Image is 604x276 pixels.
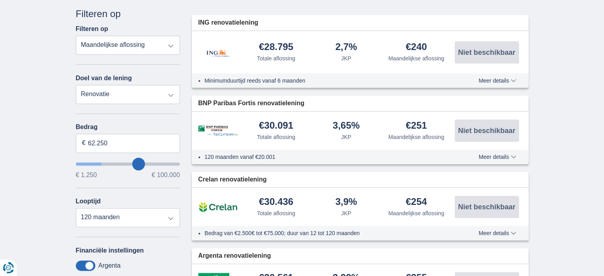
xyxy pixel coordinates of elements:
[76,25,108,33] label: Filteren op
[198,197,238,217] img: product.pl.alt Crelan
[479,78,516,83] span: Meer details
[341,54,351,62] div: JKP
[479,230,516,236] span: Meer details
[473,77,522,84] button: Meer details
[98,262,121,269] label: Argenta
[455,196,519,218] button: Niet beschikbaar
[455,41,519,64] button: Niet beschikbaar
[406,121,427,131] div: €251
[198,251,271,261] span: Argenta renovatielening
[257,209,295,217] div: Totale aflossing
[82,139,86,148] span: €
[198,39,238,66] img: product.pl.alt ING
[76,247,144,254] label: Financiële instellingen
[341,209,351,217] div: JKP
[458,49,515,56] span: Niet beschikbaar
[455,120,519,142] button: Niet beschikbaar
[259,197,293,208] div: €30.436
[198,125,238,137] img: product.pl.alt BNP Paribas Fortis
[479,154,516,160] span: Meer details
[406,42,427,53] div: €240
[458,127,515,134] span: Niet beschikbaar
[458,203,515,210] span: Niet beschikbaar
[257,54,295,62] div: Totale aflossing
[388,54,444,62] div: Maandelijkse aflossing
[198,18,258,27] span: ING renovatielening
[205,229,450,237] li: Bedrag van €2.500€ tot €75.000; duur van 12 tot 120 maanden
[76,75,132,82] label: Doel van de lening
[198,175,267,184] span: Crelan renovatielening
[257,133,295,141] div: Totale aflossing
[152,172,180,178] span: € 100.000
[341,133,351,141] div: JKP
[76,198,101,205] label: Looptijd
[388,209,444,217] div: Maandelijkse aflossing
[259,42,293,53] div: €28.795
[406,197,427,208] div: €254
[473,154,522,160] button: Meer details
[335,197,357,208] div: 3,9%
[198,99,304,108] span: BNP Paribas Fortis renovatielening
[388,133,444,141] div: Maandelijkse aflossing
[335,42,357,53] div: 2,7%
[76,7,180,21] div: Filteren op
[473,230,522,236] button: Meer details
[76,172,97,178] span: € 1.250
[333,121,360,131] div: 3,65%
[76,162,180,166] input: wantToBorrow
[76,124,180,131] label: Bedrag
[205,153,450,161] li: 120 maanden vanaf €20.001
[205,77,450,85] li: Minimumduurtijd reeds vanaf 6 maanden
[259,121,293,131] div: €30.091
